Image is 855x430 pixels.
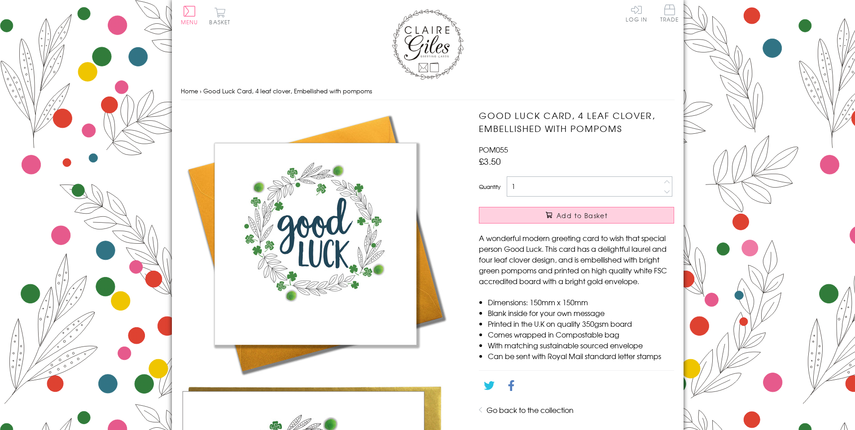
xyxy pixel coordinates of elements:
[557,211,608,220] span: Add to Basket
[660,4,679,22] span: Trade
[203,87,372,95] span: Good Luck Card, 4 leaf clover, Embellished with pompoms
[488,329,674,340] li: Comes wrapped in Compostable bag
[488,351,674,361] li: Can be sent with Royal Mail standard letter stamps
[479,144,508,155] span: POM055
[181,82,675,101] nav: breadcrumbs
[200,87,202,95] span: ›
[479,155,501,167] span: £3.50
[181,109,450,378] img: Good Luck Card, 4 leaf clover, Embellished with pompoms
[488,318,674,329] li: Printed in the U.K on quality 350gsm board
[488,340,674,351] li: With matching sustainable sourced envelope
[181,6,198,25] button: Menu
[479,183,500,191] label: Quantity
[208,7,232,25] button: Basket
[479,207,674,224] button: Add to Basket
[181,87,198,95] a: Home
[487,404,574,415] a: Go back to the collection
[626,4,647,22] a: Log In
[392,9,464,80] img: Claire Giles Greetings Cards
[660,4,679,24] a: Trade
[479,109,674,135] h1: Good Luck Card, 4 leaf clover, Embellished with pompoms
[488,297,674,307] li: Dimensions: 150mm x 150mm
[181,18,198,26] span: Menu
[479,233,674,286] p: A wonderful modern greeting card to wish that special person Good Luck. This card has a delightfu...
[488,307,674,318] li: Blank inside for your own message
